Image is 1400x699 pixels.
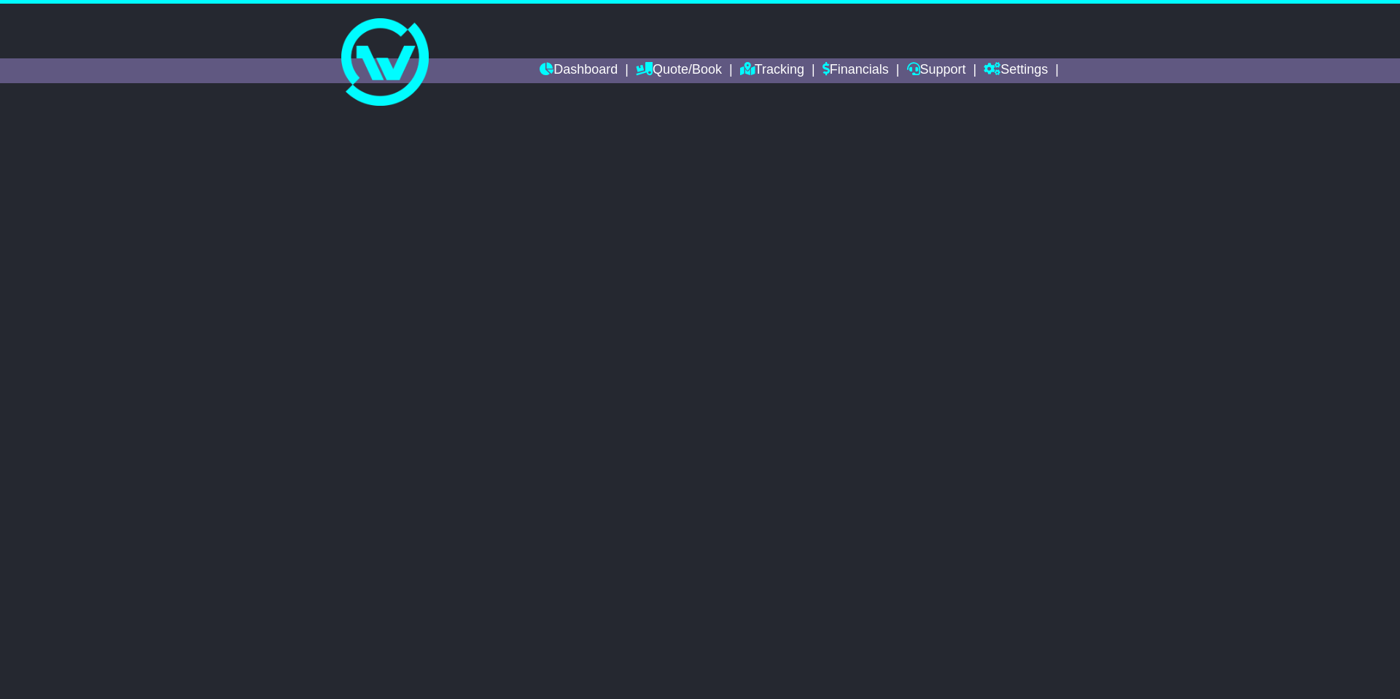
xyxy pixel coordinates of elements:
[636,58,722,83] a: Quote/Book
[740,58,804,83] a: Tracking
[822,58,889,83] a: Financials
[540,58,618,83] a: Dashboard
[984,58,1048,83] a: Settings
[907,58,966,83] a: Support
